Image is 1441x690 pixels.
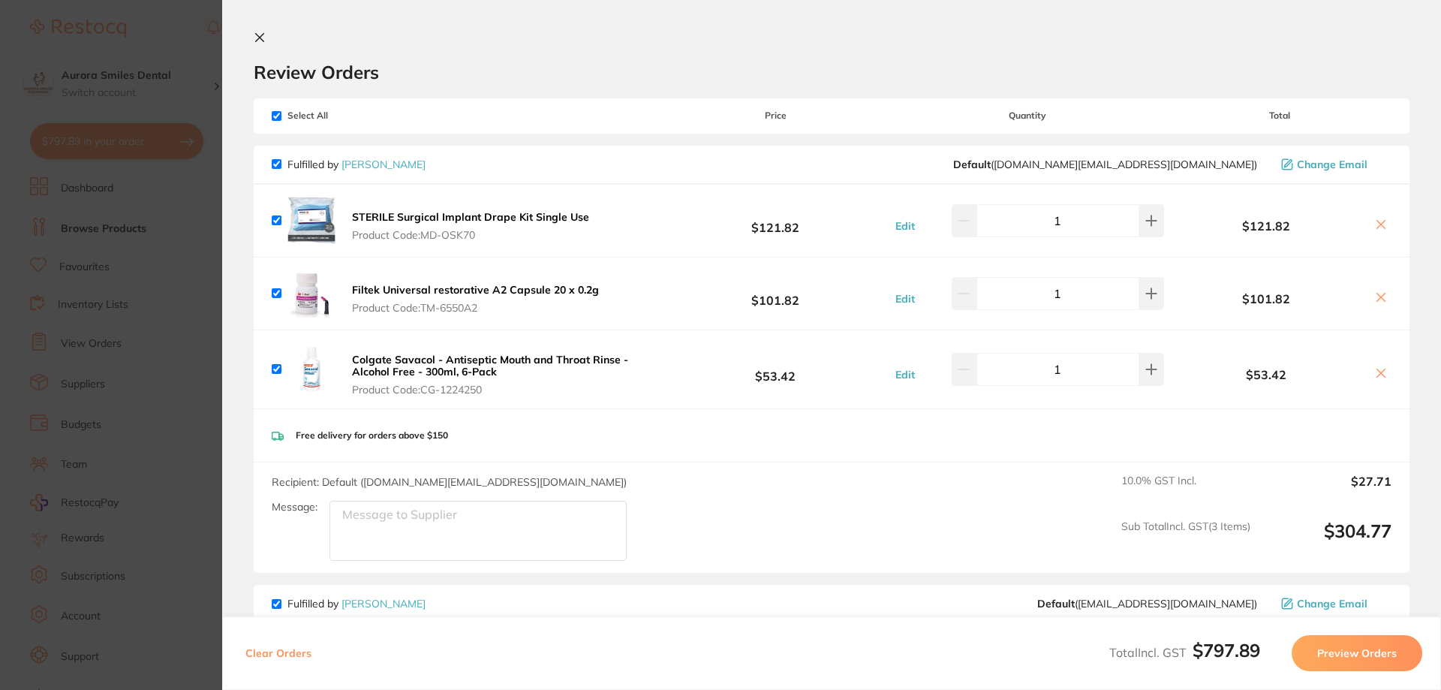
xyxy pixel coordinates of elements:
button: STERILE Surgical Implant Drape Kit Single Use Product Code:MD-OSK70 [347,210,594,242]
h2: Review Orders [254,61,1409,83]
b: Filtek Universal restorative A2 Capsule 20 x 0.2g [352,283,599,297]
a: [PERSON_NAME] [341,158,426,171]
span: Quantity [888,110,1168,121]
b: $53.42 [1168,368,1364,381]
span: 10.0 % GST Incl. [1121,475,1250,508]
span: Price [663,110,887,121]
b: $101.82 [663,279,887,307]
span: Recipient: Default ( [DOMAIN_NAME][EMAIL_ADDRESS][DOMAIN_NAME] ) [272,475,627,489]
label: Message: [272,501,317,514]
b: STERILE Surgical Implant Drape Kit Single Use [352,210,589,224]
button: Preview Orders [1292,635,1422,671]
img: OGQ2a3Iyaw [287,197,335,245]
button: Change Email [1277,158,1391,171]
button: Edit [891,368,919,381]
output: $304.77 [1262,520,1391,562]
span: Sub Total Incl. GST ( 3 Items) [1121,520,1250,562]
b: $797.89 [1193,639,1260,661]
b: Default [1037,597,1075,610]
span: Product Code: CG-1224250 [352,384,659,396]
button: Clear Orders [241,635,316,671]
span: Change Email [1297,598,1367,610]
p: Fulfilled by [287,598,426,610]
span: Select All [272,110,422,121]
b: $53.42 [663,355,887,383]
span: Product Code: MD-OSK70 [352,229,589,241]
p: Free delivery for orders above $150 [296,430,448,441]
output: $27.71 [1262,475,1391,508]
b: Colgate Savacol - Antiseptic Mouth and Throat Rinse - Alcohol Free - 300ml, 6-Pack [352,353,628,378]
button: Filtek Universal restorative A2 Capsule 20 x 0.2g Product Code:TM-6550A2 [347,283,603,315]
button: Colgate Savacol - Antiseptic Mouth and Throat Rinse - Alcohol Free - 300ml, 6-Pack Product Code:C... [347,353,663,396]
span: Change Email [1297,158,1367,170]
span: Product Code: TM-6550A2 [352,302,599,314]
img: ZjQzcXgycw [287,270,335,318]
span: customer.care@henryschein.com.au [953,158,1257,170]
button: Edit [891,219,919,233]
span: Total Incl. GST [1109,645,1260,660]
b: $121.82 [663,206,887,234]
span: Total [1168,110,1391,121]
p: Fulfilled by [287,158,426,170]
b: Default [953,158,991,171]
img: bDU0djVyMA [287,345,335,393]
b: $121.82 [1168,219,1364,233]
a: [PERSON_NAME] [341,597,426,610]
button: Change Email [1277,597,1391,610]
b: $101.82 [1168,292,1364,306]
span: save@adamdental.com.au [1037,598,1257,610]
button: Edit [891,292,919,306]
